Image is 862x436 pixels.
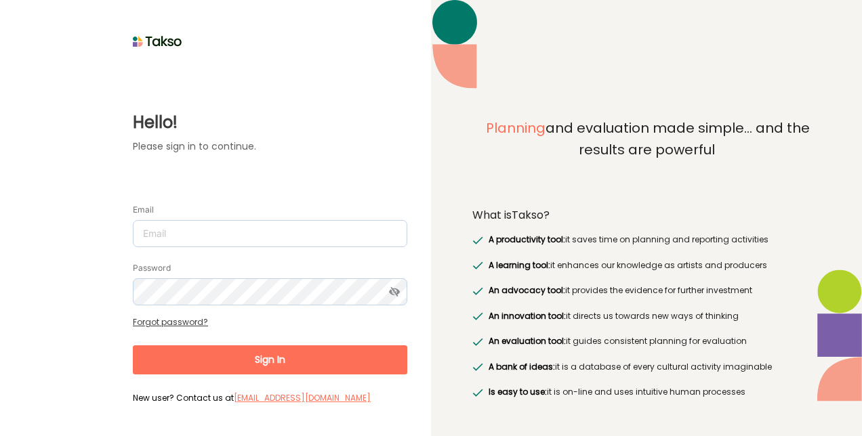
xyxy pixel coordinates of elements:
[472,236,483,244] img: greenRight
[472,312,483,320] img: greenRight
[133,139,407,154] label: Please sign in to continue.
[472,338,483,346] img: greenRight
[489,234,565,245] span: A productivity tool:
[485,385,745,399] label: it is on-line and uses intuitive human processes
[133,204,154,215] label: Email
[472,287,483,295] img: greenRight
[486,118,546,137] span: Planning
[472,209,550,222] label: What is
[489,310,566,322] span: An innovation tool:
[485,259,766,272] label: it enhances our knowledge as artists and producers
[485,284,752,297] label: it provides the evidence for further investment
[472,363,483,371] img: greenRight
[133,263,171,274] label: Password
[133,316,208,328] a: Forgot password?
[133,391,407,404] label: New user? Contact us at
[485,360,771,374] label: it is a database of every cultural activity imaginable
[133,31,182,51] img: taksoLoginLogo
[133,110,407,135] label: Hello!
[489,386,547,397] span: Is easy to use:
[485,334,746,348] label: it guides consistent planning for evaluation
[512,207,550,223] span: Takso?
[489,361,555,372] span: A bank of ideas:
[472,261,483,269] img: greenRight
[133,220,407,247] input: Email
[485,309,738,323] label: it directs us towards new ways of thinking
[133,345,407,374] button: Sign In
[489,284,565,296] span: An advocacy tool:
[489,335,566,347] span: An evaluation tool:
[472,389,483,397] img: greenRight
[234,391,371,405] label: [EMAIL_ADDRESS][DOMAIN_NAME]
[234,392,371,404] a: [EMAIL_ADDRESS][DOMAIN_NAME]
[472,118,821,191] label: and evaluation made simple... and the results are powerful
[489,259,550,271] span: A learning tool:
[485,233,768,246] label: it saves time on planning and reporting activities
